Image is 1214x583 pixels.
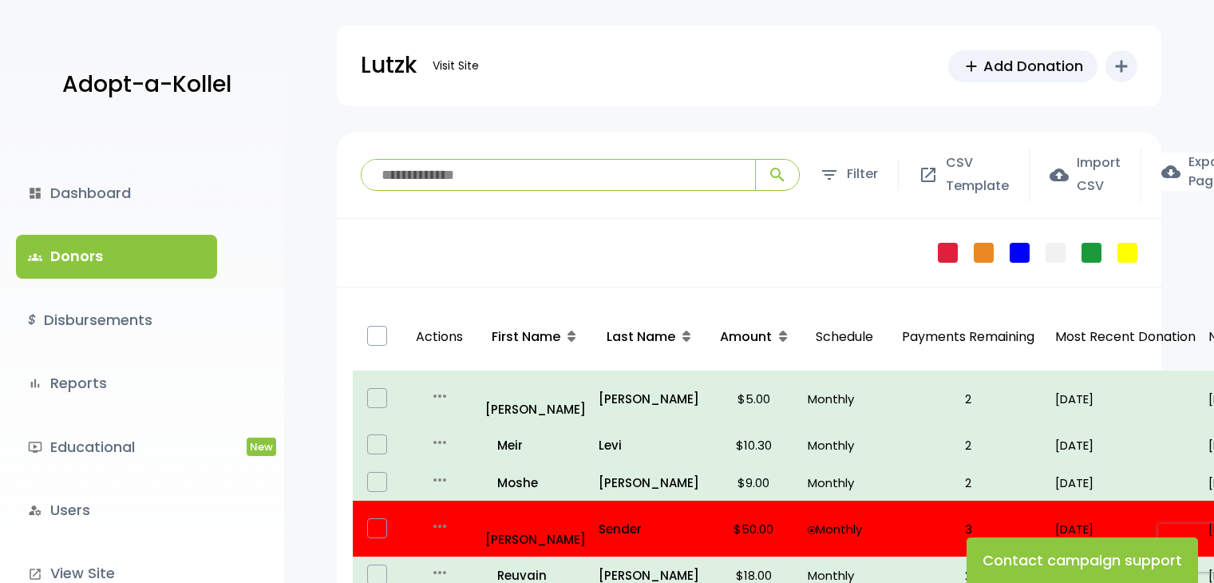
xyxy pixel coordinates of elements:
[430,563,449,582] i: more_horiz
[894,472,1042,494] p: 2
[808,388,881,410] p: Monthly
[820,165,839,184] span: filter_list
[894,518,1042,540] p: 3
[712,434,795,456] p: $10.30
[1055,388,1196,410] p: [DATE]
[983,55,1083,77] span: Add Donation
[768,165,787,184] span: search
[430,470,449,490] i: more_horiz
[485,472,586,494] a: Moshe
[894,310,1042,365] p: Payments Remaining
[430,387,449,406] i: more_horiz
[485,377,586,420] a: [PERSON_NAME]
[599,388,699,410] a: [PERSON_NAME]
[1050,165,1069,184] span: cloud_upload
[720,327,772,346] span: Amount
[16,362,217,405] a: bar_chartReports
[16,172,217,215] a: dashboardDashboard
[425,50,487,81] a: Visit Site
[16,426,217,469] a: ondemand_videoEducationalNew
[808,518,881,540] p: Monthly
[967,537,1198,583] button: Contact campaign support
[808,434,881,456] p: Monthly
[28,309,36,332] i: $
[28,567,42,581] i: launch
[1112,57,1131,76] i: add
[599,518,699,540] a: Sender
[408,310,471,365] p: Actions
[1055,326,1196,349] p: Most Recent Donation
[54,46,231,124] a: Adopt-a-Kollel
[599,434,699,456] a: Levi
[894,434,1042,456] p: 2
[712,388,795,410] p: $5.00
[16,299,217,342] a: $Disbursements
[1055,472,1196,494] p: [DATE]
[599,472,699,494] a: [PERSON_NAME]
[963,58,980,75] span: add
[16,235,217,278] a: groupsDonors
[361,46,417,85] p: Lutzk
[430,517,449,536] i: more_horiz
[28,250,42,264] span: groups
[1077,152,1121,198] span: Import CSV
[607,327,675,346] span: Last Name
[847,163,878,186] span: Filter
[247,438,276,456] span: New
[1105,50,1137,82] button: add
[946,152,1009,198] span: CSV Template
[712,472,795,494] p: $9.00
[62,65,231,105] p: Adopt-a-Kollel
[712,518,795,540] p: $50.00
[808,472,881,494] p: Monthly
[492,327,560,346] span: First Name
[919,165,938,184] span: open_in_new
[28,186,42,200] i: dashboard
[485,434,586,456] a: Meir
[1055,518,1196,540] p: [DATE]
[1161,162,1180,181] span: cloud_download
[430,433,449,452] i: more_horiz
[28,503,42,518] i: manage_accounts
[894,388,1042,410] p: 2
[808,310,881,365] p: Schedule
[948,50,1097,82] a: addAdd Donation
[1055,434,1196,456] p: [DATE]
[28,440,42,454] i: ondemand_video
[755,160,799,190] button: search
[16,489,217,532] a: manage_accountsUsers
[485,507,586,550] a: [PERSON_NAME]
[28,376,42,391] i: bar_chart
